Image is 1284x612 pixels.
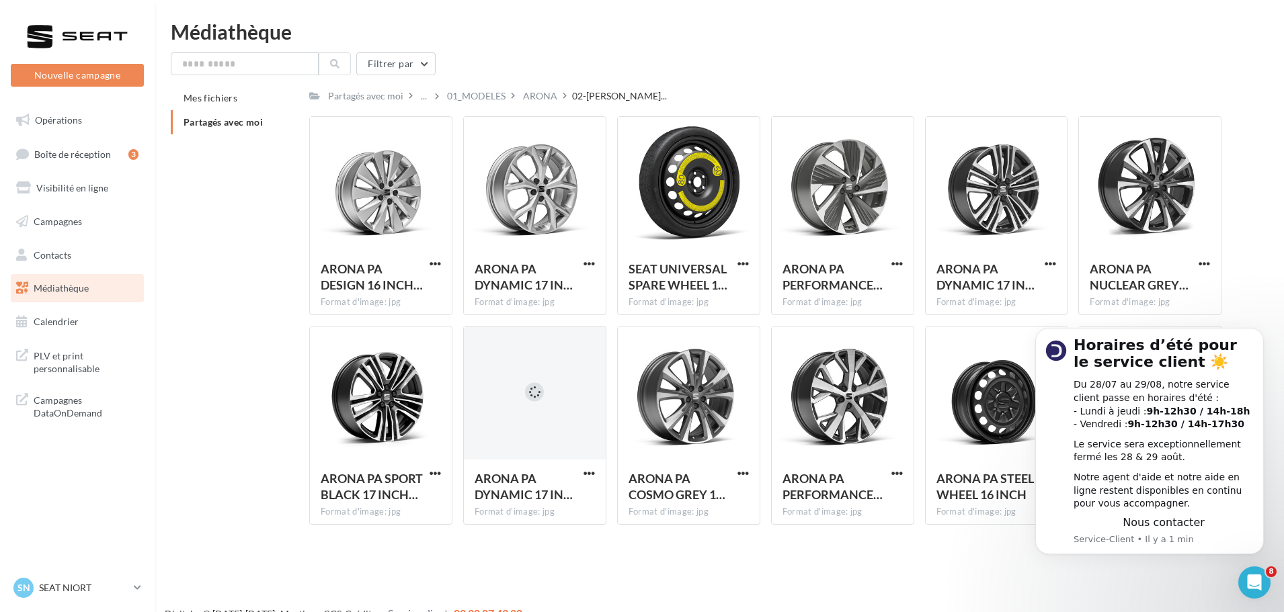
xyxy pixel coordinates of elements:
a: SN SEAT NIORT [11,575,144,601]
div: Format d'image: jpg [936,296,1057,308]
a: Boîte de réception3 [8,140,147,169]
span: Campagnes [34,216,82,227]
span: ARONA PA DESIGN 16 INCH BRILLIANT SILVER ALLOY WHEELS [321,261,423,292]
span: ARONA PA DYNAMIC 17 INCH NUCLEAR GREY MACHINED ALLOY WHEELS [936,261,1035,292]
div: Format d'image: jpg [321,506,441,518]
div: Format d'image: jpg [321,296,441,308]
div: Format d'image: jpg [475,506,595,518]
span: ARONA PA COSMO GREY 18 INCH [629,471,725,502]
span: Mes fichiers [184,92,237,103]
span: 8 [1266,566,1277,577]
div: Format d'image: jpg [936,506,1057,518]
span: Campagnes DataOnDemand [34,391,138,420]
div: 3 [128,149,138,160]
div: Format d'image: jpg [1090,296,1210,308]
span: PLV et print personnalisable [34,347,138,376]
span: ARONA PA NUCLEAR GREY 18 INCH ALLOY WHEELS [1090,261,1189,292]
a: Médiathèque [8,274,147,302]
span: Calendrier [34,316,79,327]
span: 02-[PERSON_NAME]... [572,89,667,103]
span: ARONA PA PERFORMANCE 18 INCH COSMO GREY MATT MACHINED ALLOY AEROWHEELS [783,261,883,292]
span: Opérations [35,114,82,126]
span: ARONA PA SPORT BLACK 17 INCH ALLOY WHEELS [321,471,423,502]
div: ... [418,87,430,105]
a: Visibilité en ligne [8,174,147,202]
div: Format d'image: jpg [475,296,595,308]
span: Partagés avec moi [184,116,263,128]
iframe: Intercom notifications message [1015,308,1284,576]
div: Format d'image: jpg [783,506,903,518]
a: Campagnes [8,208,147,236]
span: SEAT UNIVERSAL SPARE WHEEL 18 inch [629,261,727,292]
div: Format d'image: jpg [629,296,749,308]
div: Médiathèque [171,21,1268,42]
p: SEAT NIORT [39,581,128,595]
span: SN [17,581,30,595]
span: Médiathèque [34,282,89,294]
div: Format d'image: jpg [783,296,903,308]
span: Boîte de réception [34,148,111,159]
a: Campagnes DataOnDemand [8,386,147,425]
a: Contacts [8,241,147,269]
button: Nouvelle campagne [11,64,144,87]
div: Format d'image: jpg [629,506,749,518]
button: Filtrer par [356,52,436,75]
iframe: Intercom live chat [1238,566,1271,599]
a: PLV et print personnalisable [8,341,147,381]
div: Partagés avec moi [328,89,403,103]
span: Contacts [34,249,71,260]
span: ARONA PA STEEL WHEEL 16 INCH [936,471,1034,502]
div: 01_MODELES [447,89,506,103]
div: ARONA [523,89,557,103]
a: Opérations [8,106,147,134]
span: ARONA PA PERFORMANCE 18 INCH NUCLEAR GREY MACHINED ALLOY WHEELS [783,471,883,502]
span: ARONA PA DYNAMIC 17 INCH BRILLIANT SILVER ALLOY WHEELS [475,471,573,502]
span: ARONA PA DYNAMIC 17 INCH BRILLIANT SILVER ALLOY WHEELS FR [475,261,573,292]
span: Visibilité en ligne [36,182,108,193]
a: Calendrier [8,308,147,336]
